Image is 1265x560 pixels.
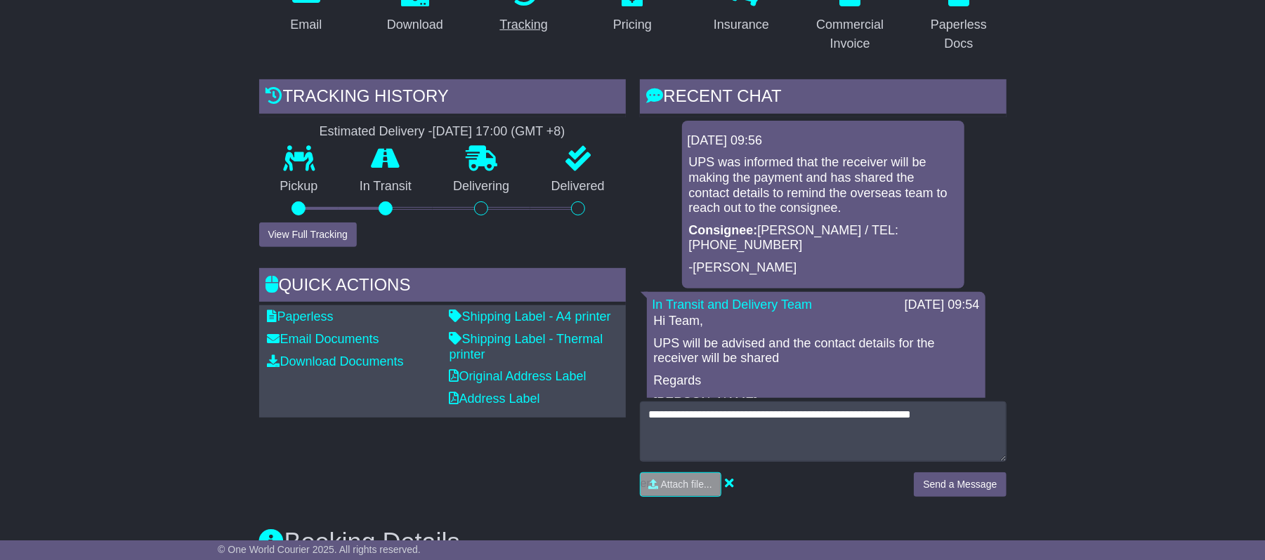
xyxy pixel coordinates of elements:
[259,124,626,140] div: Estimated Delivery -
[339,179,433,194] p: In Transit
[450,309,611,324] a: Shipping Label - A4 printer
[450,369,586,383] a: Original Address Label
[654,336,978,366] p: UPS will be advised and the contact details for the receiver will be shared
[259,222,357,247] button: View Full Tracking
[914,472,1006,497] button: Send a Message
[259,179,339,194] p: Pickup
[268,354,404,368] a: Download Documents
[714,15,769,34] div: Insurance
[259,79,626,117] div: Tracking history
[688,133,959,149] div: [DATE] 09:56
[450,332,603,361] a: Shipping Label - Thermal printer
[905,298,980,313] div: [DATE] 09:54
[640,79,1007,117] div: RECENT CHAT
[499,15,547,34] div: Tracking
[433,124,565,140] div: [DATE] 17:00 (GMT +8)
[689,260,957,276] p: -[PERSON_NAME]
[654,395,978,411] p: [PERSON_NAME]
[259,528,1007,556] h3: Booking Details
[268,309,334,324] a: Paperless
[387,15,443,34] div: Download
[921,15,997,53] div: Paperless Docs
[268,332,379,346] a: Email Documents
[450,392,540,406] a: Address Label
[812,15,889,53] div: Commercial Invoice
[654,373,978,389] p: Regards
[689,223,758,237] strong: Consignee:
[653,298,813,312] a: In Transit and Delivery Team
[654,314,978,329] p: Hi Team,
[613,15,652,34] div: Pricing
[689,155,957,215] p: UPS was informed that the receiver will be making the payment and has shared the contact details ...
[530,179,626,194] p: Delivered
[218,544,421,555] span: © One World Courier 2025. All rights reserved.
[433,179,531,194] p: Delivering
[259,268,626,306] div: Quick Actions
[290,15,322,34] div: Email
[689,223,957,253] p: [PERSON_NAME] / TEL: [PHONE_NUMBER]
